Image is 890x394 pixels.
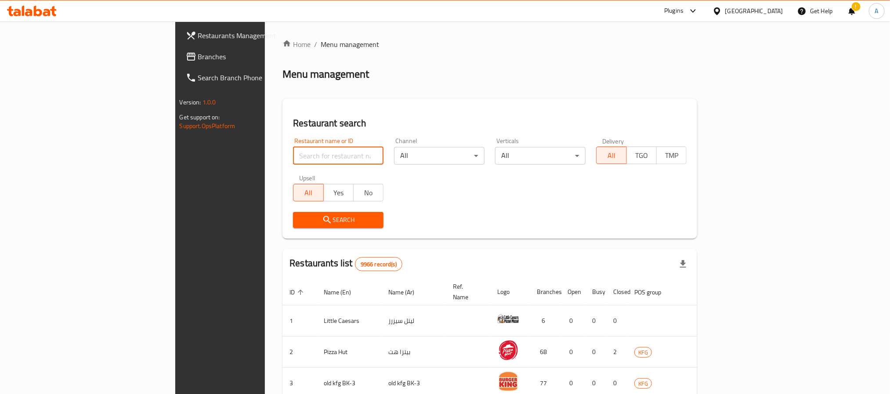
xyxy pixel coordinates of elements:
a: Support.OpsPlatform [180,120,235,132]
span: A [875,6,879,16]
td: 0 [561,305,585,337]
span: ID [289,287,306,297]
td: 0 [585,305,606,337]
div: Total records count [355,257,402,271]
th: Logo [490,279,530,305]
span: 1.0.0 [203,97,216,108]
div: [GEOGRAPHIC_DATA] [725,6,783,16]
td: بيتزا هت [381,337,446,368]
label: Upsell [299,175,315,181]
span: POS group [634,287,673,297]
span: Get support on: [180,111,220,123]
div: All [394,147,485,165]
span: Version: [180,97,201,108]
span: Branches [198,51,317,62]
button: TMP [656,147,687,164]
h2: Restaurants list [289,257,402,271]
th: Open [561,279,585,305]
img: Little Caesars [497,308,519,330]
span: TGO [630,149,653,162]
span: KFG [635,379,651,389]
a: Branches [179,46,324,67]
th: Busy [585,279,606,305]
span: Yes [327,186,350,199]
button: All [293,184,323,201]
td: 0 [561,337,585,368]
td: 2 [606,337,627,368]
td: Pizza Hut [317,337,381,368]
span: All [297,186,320,199]
span: No [357,186,380,199]
h2: Menu management [282,67,369,81]
img: old kfg BK-3 [497,370,519,392]
nav: breadcrumb [282,39,697,50]
button: All [596,147,626,164]
div: All [495,147,586,165]
span: All [600,149,623,162]
input: Search for restaurant name or ID.. [293,147,383,165]
td: ليتل سيزرز [381,305,446,337]
h2: Restaurant search [293,117,687,130]
div: Plugins [664,6,684,16]
th: Closed [606,279,627,305]
td: 68 [530,337,561,368]
button: No [353,184,383,201]
button: Search [293,212,383,228]
span: KFG [635,347,651,358]
button: Yes [323,184,354,201]
td: 6 [530,305,561,337]
img: Pizza Hut [497,339,519,361]
td: 0 [585,337,606,368]
span: Name (Ar) [388,287,426,297]
span: Ref. Name [453,281,480,302]
div: Export file [673,254,694,275]
button: TGO [626,147,657,164]
span: Search [300,215,376,226]
span: Name (En) [324,287,362,297]
span: 9966 record(s) [355,260,402,269]
label: Delivery [602,138,624,144]
a: Restaurants Management [179,25,324,46]
span: Menu management [321,39,379,50]
td: 0 [606,305,627,337]
a: Search Branch Phone [179,67,324,88]
span: Search Branch Phone [198,72,317,83]
td: Little Caesars [317,305,381,337]
th: Branches [530,279,561,305]
span: TMP [660,149,683,162]
span: Restaurants Management [198,30,317,41]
